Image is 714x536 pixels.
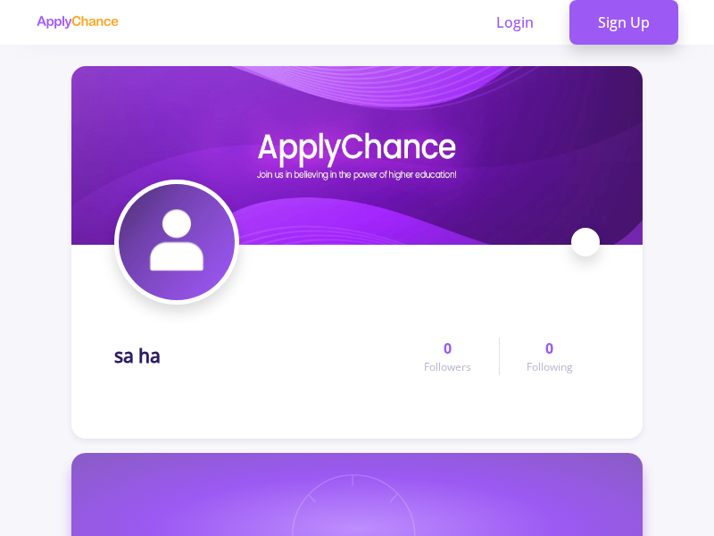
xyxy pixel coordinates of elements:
a: 0Followers [397,338,498,375]
span: Followers [424,359,471,375]
a: 0Following [499,338,600,375]
h1: sa ha [114,345,161,367]
span: 0 [444,338,452,359]
span: Following [527,359,573,375]
img: applychance logo text only [36,15,119,29]
span: 0 [545,338,553,359]
img: sa hacover image [71,66,643,245]
img: sa haavatar [119,184,235,300]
